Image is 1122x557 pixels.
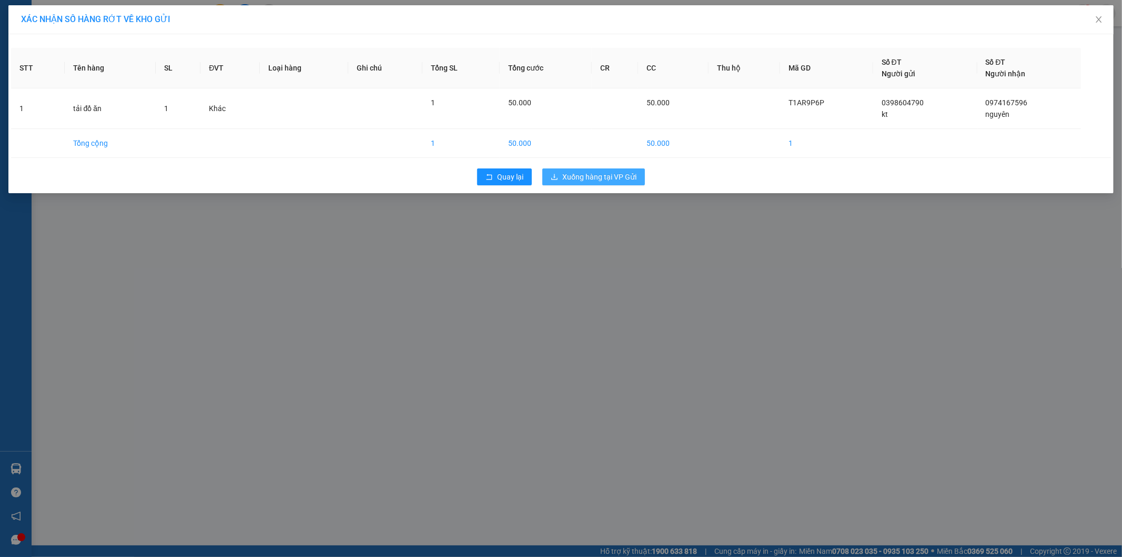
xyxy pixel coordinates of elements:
[986,98,1028,107] span: 0974167596
[500,48,592,88] th: Tổng cước
[348,48,422,88] th: Ghi chú
[431,98,435,107] span: 1
[65,129,156,158] td: Tổng cộng
[422,48,500,88] th: Tổng SL
[542,168,645,185] button: downloadXuống hàng tại VP Gửi
[200,88,260,129] td: Khác
[789,98,824,107] span: T1AR9P6P
[638,129,709,158] td: 50.000
[477,168,532,185] button: rollbackQuay lại
[200,48,260,88] th: ĐVT
[780,48,873,88] th: Mã GD
[11,48,65,88] th: STT
[508,98,531,107] span: 50.000
[164,104,168,113] span: 1
[882,110,888,118] span: kt
[562,171,636,183] span: Xuống hàng tại VP Gửi
[551,173,558,182] span: download
[646,98,670,107] span: 50.000
[21,14,170,24] span: XÁC NHẬN SỐ HÀNG RỚT VỀ KHO GỬI
[882,98,924,107] span: 0398604790
[638,48,709,88] th: CC
[260,48,348,88] th: Loại hàng
[422,129,500,158] td: 1
[156,48,200,88] th: SL
[592,48,638,88] th: CR
[709,48,780,88] th: Thu hộ
[65,88,156,129] td: tải đồ ăn
[11,88,65,129] td: 1
[986,58,1006,66] span: Số ĐT
[986,69,1026,78] span: Người nhận
[500,129,592,158] td: 50.000
[497,171,523,183] span: Quay lại
[780,129,873,158] td: 1
[486,173,493,182] span: rollback
[65,48,156,88] th: Tên hàng
[882,58,902,66] span: Số ĐT
[986,110,1010,118] span: nguyên
[882,69,915,78] span: Người gửi
[1084,5,1114,35] button: Close
[1095,15,1103,24] span: close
